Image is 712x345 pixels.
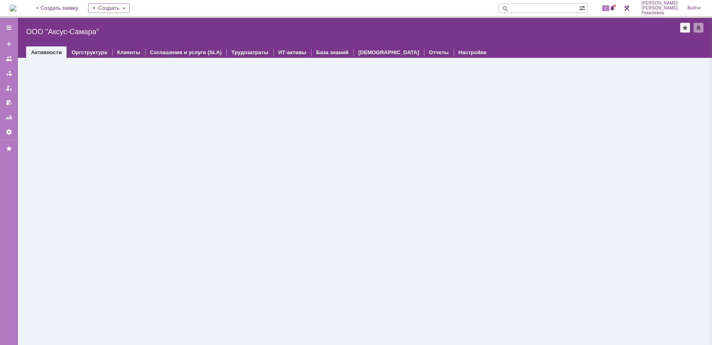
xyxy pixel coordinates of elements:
div: Создать [88,3,130,13]
div: ООО "Аксус-Самара" [26,28,680,36]
a: Настройки [459,49,487,55]
span: [PERSON_NAME] [641,6,678,11]
a: Создать заявку [2,37,16,51]
div: Добавить в избранное [680,23,690,33]
a: Перейти на домашнюю страницу [10,5,16,11]
a: Мои согласования [2,96,16,109]
a: ИТ-активы [278,49,306,55]
a: Настройки [2,125,16,138]
a: Соглашения и услуги (SLA) [150,49,222,55]
span: 2 [602,5,610,11]
div: Сделать домашней страницей [694,23,703,33]
a: Заявки в моей ответственности [2,67,16,80]
span: [PERSON_NAME] [641,1,678,6]
a: База знаний [316,49,348,55]
a: [DEMOGRAPHIC_DATA] [358,49,419,55]
a: Заявки на командах [2,52,16,65]
a: Трудозатраты [231,49,268,55]
img: logo [10,5,16,11]
a: Клиенты [117,49,140,55]
a: Перейти в интерфейс администратора [622,3,632,13]
a: Отчеты [429,49,449,55]
a: Оргструктура [71,49,107,55]
a: Отчеты [2,111,16,124]
a: Активности [31,49,62,55]
span: Расширенный поиск [579,4,587,11]
span: Равилевна [641,11,678,15]
a: Мои заявки [2,81,16,94]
